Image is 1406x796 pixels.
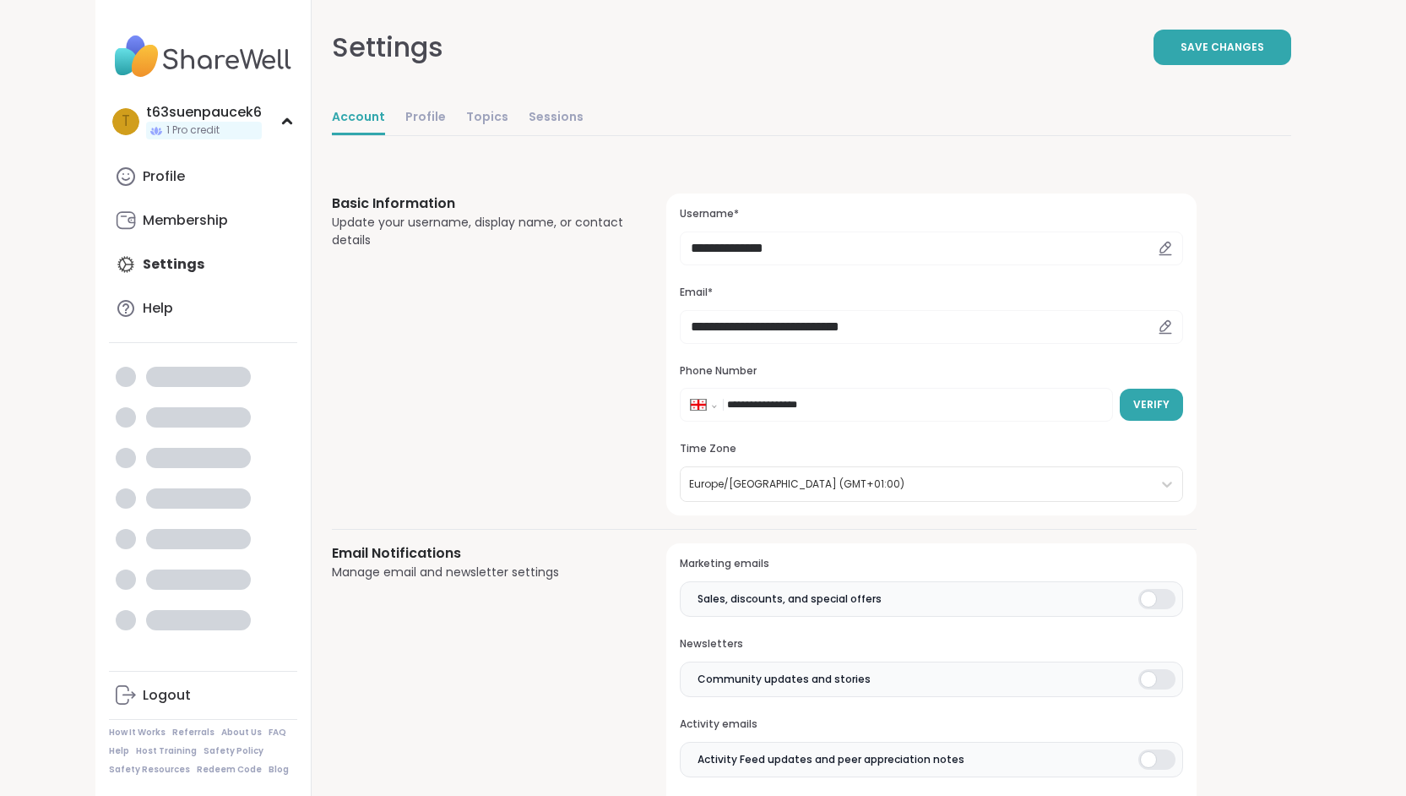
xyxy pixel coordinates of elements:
div: Membership [143,211,228,230]
a: Sessions [529,101,584,135]
a: About Us [221,727,262,739]
a: Profile [405,101,446,135]
h3: Activity emails [680,717,1182,732]
a: Host Training [136,745,197,757]
a: Safety Policy [204,745,263,757]
a: Help [109,745,129,757]
span: Verify [1133,397,1170,412]
div: Update your username, display name, or contact details [332,214,627,249]
h3: Email* [680,286,1182,300]
div: Manage email and newsletter settings [332,564,627,581]
div: t63suenpaucek6 [146,103,262,122]
span: Sales, discounts, and special offers [698,592,882,607]
h3: Email Notifications [332,543,627,564]
h3: Marketing emails [680,557,1182,571]
span: Save Changes [1181,40,1264,55]
a: Referrals [172,727,214,739]
a: Membership [109,200,297,241]
img: ShareWell Nav Logo [109,27,297,86]
h3: Basic Information [332,194,627,214]
a: Profile [109,156,297,197]
h3: Time Zone [680,442,1182,456]
a: FAQ [269,727,286,739]
h3: Newsletters [680,637,1182,652]
div: Help [143,299,173,318]
button: Save Changes [1154,30,1291,65]
div: Settings [332,27,443,68]
a: Blog [269,764,289,776]
div: Profile [143,167,185,186]
span: Activity Feed updates and peer appreciation notes [698,752,964,767]
a: Logout [109,675,297,716]
a: Topics [466,101,508,135]
a: How It Works [109,727,166,739]
h3: Username* [680,207,1182,221]
a: Account [332,101,385,135]
button: Verify [1120,389,1183,421]
a: Safety Resources [109,764,190,776]
a: Redeem Code [197,764,262,776]
h3: Phone Number [680,364,1182,379]
span: t [122,111,130,133]
span: 1 Pro credit [166,123,220,138]
span: Community updates and stories [698,672,871,687]
div: Logout [143,686,191,705]
a: Help [109,288,297,329]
